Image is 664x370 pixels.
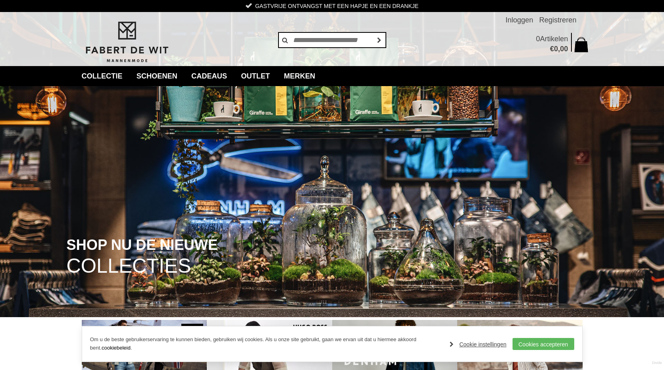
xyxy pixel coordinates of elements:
span: , [558,45,560,53]
img: Fabert de Wit [82,20,172,64]
span: SHOP NU DE NIEUWE [67,237,218,253]
a: Inloggen [505,12,533,28]
a: Cookie instellingen [450,338,507,350]
span: Artikelen [540,35,568,43]
span: 0 [536,35,540,43]
a: Divide [652,358,662,368]
p: Om u de beste gebruikerservaring te kunnen bieden, gebruiken wij cookies. Als u onze site gebruik... [90,336,442,352]
span: COLLECTIES [67,256,191,276]
a: cookiebeleid [101,345,130,351]
a: Registreren [539,12,576,28]
a: Cookies accepteren [513,338,574,350]
a: Schoenen [131,66,184,86]
a: collectie [76,66,129,86]
span: 0 [554,45,558,53]
span: 00 [560,45,568,53]
a: Cadeaus [186,66,233,86]
a: Outlet [235,66,276,86]
span: € [550,45,554,53]
a: Merken [278,66,321,86]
